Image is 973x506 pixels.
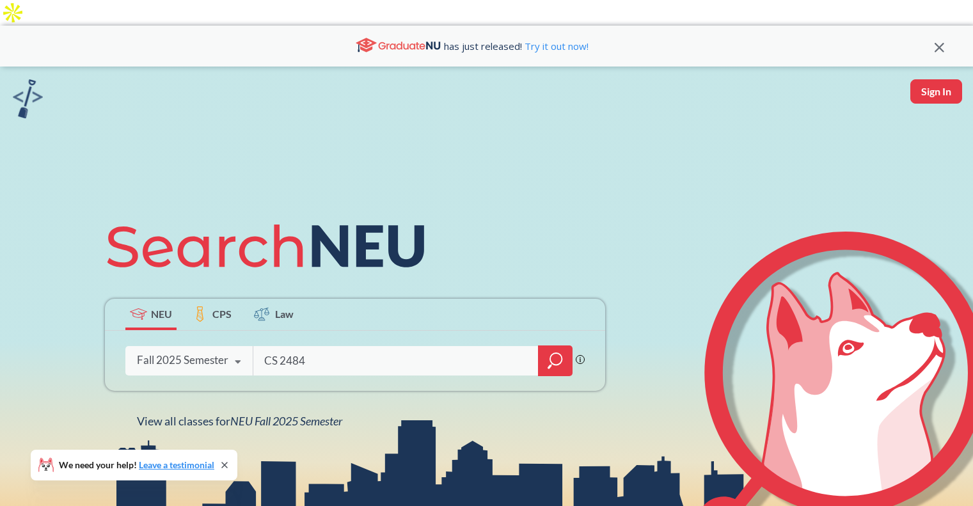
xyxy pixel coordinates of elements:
span: has just released! [444,39,589,53]
a: Try it out now! [522,40,589,52]
a: sandbox logo [13,79,43,122]
span: We need your help! [59,461,214,470]
span: NEU [151,306,172,321]
img: sandbox logo [13,79,43,118]
input: Class, professor, course number, "phrase" [263,347,529,374]
span: View all classes for [137,414,342,428]
a: Leave a testimonial [139,459,214,470]
span: NEU Fall 2025 Semester [230,414,342,428]
span: Law [275,306,294,321]
div: magnifying glass [538,345,573,376]
div: Fall 2025 Semester [137,353,228,367]
span: CPS [212,306,232,321]
button: Sign In [910,79,962,104]
svg: magnifying glass [548,352,563,370]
